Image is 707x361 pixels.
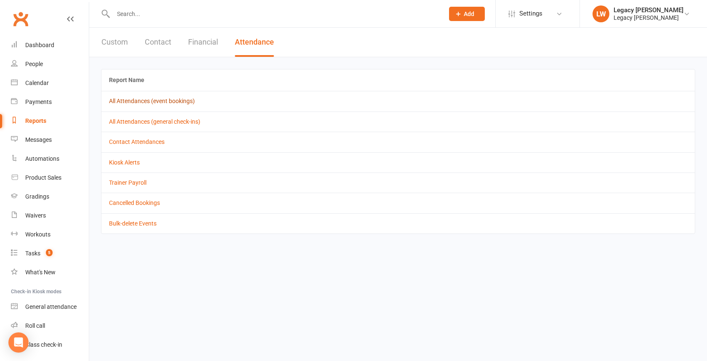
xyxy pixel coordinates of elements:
div: Reports [25,117,46,124]
span: Settings [519,4,542,23]
span: Add [464,11,474,17]
button: Add [449,7,485,21]
div: General attendance [25,303,77,310]
a: Bulk-delete Events [109,220,157,227]
div: Legacy [PERSON_NAME] [614,6,683,14]
button: Attendance [235,28,274,57]
div: Payments [25,98,52,105]
div: Tasks [25,250,40,257]
div: Dashboard [25,42,54,48]
a: People [11,55,89,74]
a: Roll call [11,316,89,335]
div: Workouts [25,231,50,238]
a: Gradings [11,187,89,206]
button: Contact [145,28,171,57]
a: All Attendances (general check-ins) [109,118,200,125]
div: People [25,61,43,67]
a: All Attendances (event bookings) [109,98,195,104]
a: Workouts [11,225,89,244]
a: Trainer Payroll [109,179,146,186]
a: Class kiosk mode [11,335,89,354]
button: Financial [188,28,218,57]
a: Clubworx [10,8,31,29]
a: Waivers [11,206,89,225]
a: Kiosk Alerts [109,159,140,166]
a: What's New [11,263,89,282]
a: Payments [11,93,89,111]
a: Contact Attendances [109,138,165,145]
span: 5 [46,249,53,256]
a: Dashboard [11,36,89,55]
a: Calendar [11,74,89,93]
div: Legacy [PERSON_NAME] [614,14,683,21]
div: LW [593,5,609,22]
a: General attendance kiosk mode [11,297,89,316]
a: Automations [11,149,89,168]
a: Messages [11,130,89,149]
a: Product Sales [11,168,89,187]
div: Class check-in [25,341,62,348]
div: Roll call [25,322,45,329]
a: Cancelled Bookings [109,199,160,206]
input: Search... [111,8,438,20]
div: Gradings [25,193,49,200]
button: Custom [101,28,128,57]
div: Product Sales [25,174,61,181]
th: Report Name [101,69,695,91]
div: Calendar [25,80,49,86]
div: Automations [25,155,59,162]
div: Waivers [25,212,46,219]
a: Reports [11,111,89,130]
a: Tasks 5 [11,244,89,263]
div: What's New [25,269,56,276]
div: Messages [25,136,52,143]
div: Open Intercom Messenger [8,332,29,353]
